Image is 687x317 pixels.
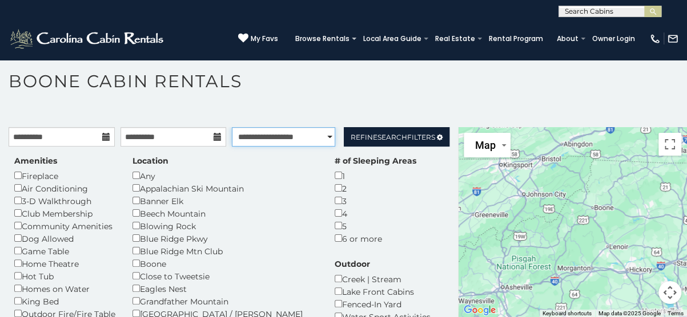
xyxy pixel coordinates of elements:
img: White-1-2.png [9,27,167,50]
div: Blowing Rock [132,220,318,232]
div: Blue Ridge Pkwy [132,232,318,245]
div: Appalachian Ski Mountain [132,182,318,194]
label: Amenities [14,155,57,166]
a: Owner Login [586,31,641,47]
div: Grandfather Mountain [132,295,318,307]
div: 6 or more [335,232,416,245]
div: 4 [335,207,416,220]
div: 5 [335,220,416,232]
span: Map data ©2025 Google [598,310,661,316]
div: 1 [335,169,416,182]
div: Hot Tub [14,270,115,282]
img: mail-regular-white.png [667,33,678,44]
div: Beech Mountain [132,207,318,220]
div: King Bed [14,295,115,307]
div: Dog Allowed [14,232,115,245]
a: My Favs [238,33,278,44]
div: Community Amenities [14,220,115,232]
button: Change map style [464,133,511,157]
span: Map [475,139,496,151]
div: Game Table [14,245,115,257]
div: Creek | Stream [335,273,431,285]
div: Homes on Water [14,282,115,295]
div: 2 [335,182,416,194]
div: 3-D Walkthrough [14,194,115,207]
a: Local Area Guide [357,31,427,47]
div: Fenced-In Yard [335,298,431,310]
div: Air Conditioning [14,182,115,194]
div: Any [132,169,318,182]
label: # of Sleeping Areas [335,155,416,166]
div: Blue Ridge Mtn Club [132,245,318,257]
div: Close to Tweetsie [132,270,318,282]
a: Real Estate [429,31,481,47]
div: Home Theatre [14,257,115,270]
button: Toggle fullscreen view [658,133,681,156]
a: Browse Rentals [290,31,355,47]
div: Club Membership [14,207,115,220]
span: Search [377,133,407,141]
div: Eagles Nest [132,282,318,295]
div: Fireplace [14,169,115,182]
a: Rental Program [483,31,549,47]
img: phone-regular-white.png [649,33,661,44]
label: Location [132,155,168,166]
a: About [551,31,584,47]
button: Map camera controls [658,281,681,304]
span: My Favs [251,34,278,44]
span: Refine Filters [351,133,435,141]
div: 3 [335,194,416,207]
label: Outdoor [335,258,370,270]
div: Banner Elk [132,194,318,207]
a: RefineSearchFilters [344,127,450,147]
div: Boone [132,257,318,270]
div: Lake Front Cabins [335,285,431,298]
a: Terms (opens in new tab) [668,310,684,316]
